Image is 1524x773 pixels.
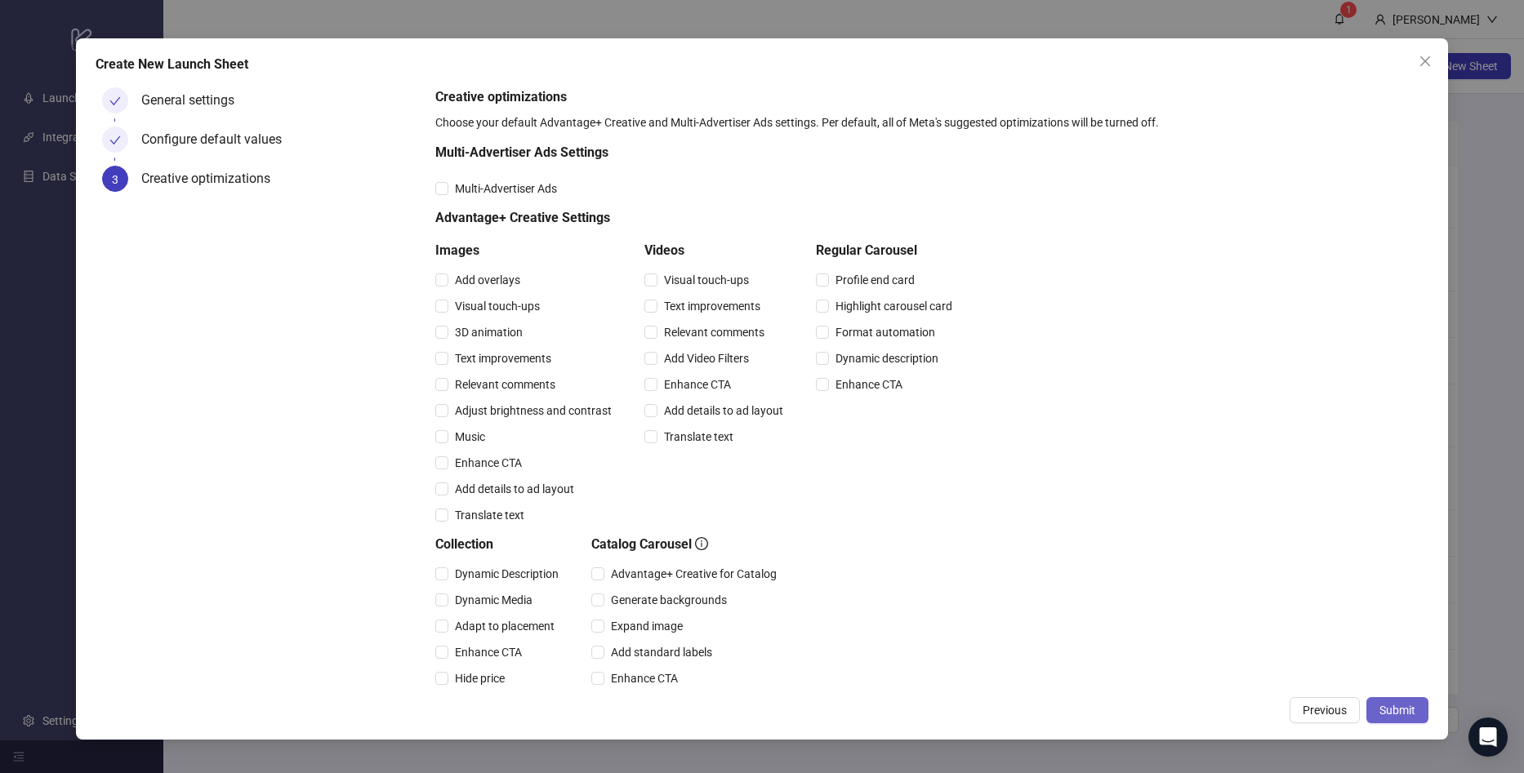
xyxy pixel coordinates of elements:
span: Translate text [448,506,531,524]
span: Add details to ad layout [448,480,581,498]
span: Relevant comments [448,375,562,393]
span: Adjust brightness and contrast [448,402,618,420]
span: Visual touch-ups [448,297,546,315]
span: Hide price [448,669,511,687]
span: Add overlays [448,271,527,289]
span: close [1419,55,1432,68]
span: Previous [1303,704,1347,717]
h5: Advantage+ Creative Settings [435,208,959,228]
h5: Catalog Carousel [591,535,783,554]
span: Visual touch-ups [657,271,755,289]
span: Dynamic Description [448,565,565,583]
span: Multi-Advertiser Ads [448,180,564,198]
span: Music [448,428,492,446]
h5: Videos [644,241,790,260]
span: Relevant comments [657,323,771,341]
span: Enhance CTA [448,643,528,661]
span: Highlight carousel card [829,297,959,315]
span: Enhance CTA [829,375,909,393]
span: Submit [1379,704,1415,717]
span: Enhance CTA [657,375,737,393]
span: Dynamic description [829,349,945,367]
span: Enhance CTA [604,669,684,687]
span: Profile end card [829,271,921,289]
span: Advantage+ Creative for Catalog [604,565,783,583]
span: Text improvements [657,297,767,315]
span: Format automation [829,323,942,341]
span: Add details to ad layout [657,402,790,420]
div: Creative optimizations [141,166,283,192]
h5: Images [435,241,618,260]
span: Text improvements [448,349,558,367]
span: Adapt to placement [448,617,561,635]
h5: Multi-Advertiser Ads Settings [435,143,959,162]
span: Add Video Filters [657,349,755,367]
span: Dynamic Media [448,591,539,609]
span: Translate text [657,428,740,446]
div: Open Intercom Messenger [1468,717,1508,757]
h5: Collection [435,535,565,554]
span: check [109,135,121,146]
span: check [109,96,121,107]
span: Enhance CTA [448,454,528,472]
span: 3D animation [448,323,529,341]
span: Expand image [604,617,689,635]
div: General settings [141,87,247,113]
span: Generate backgrounds [604,591,733,609]
div: Configure default values [141,127,295,153]
div: Choose your default Advantage+ Creative and Multi-Advertiser Ads settings. Per default, all of Me... [435,113,1422,131]
span: Add standard labels [604,643,719,661]
div: Create New Launch Sheet [96,55,1428,74]
span: info-circle [695,537,708,550]
h5: Regular Carousel [816,241,959,260]
button: Previous [1290,697,1360,723]
button: Submit [1366,697,1428,723]
span: 3 [112,173,118,186]
h5: Creative optimizations [435,87,1422,107]
button: Close [1412,48,1438,74]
